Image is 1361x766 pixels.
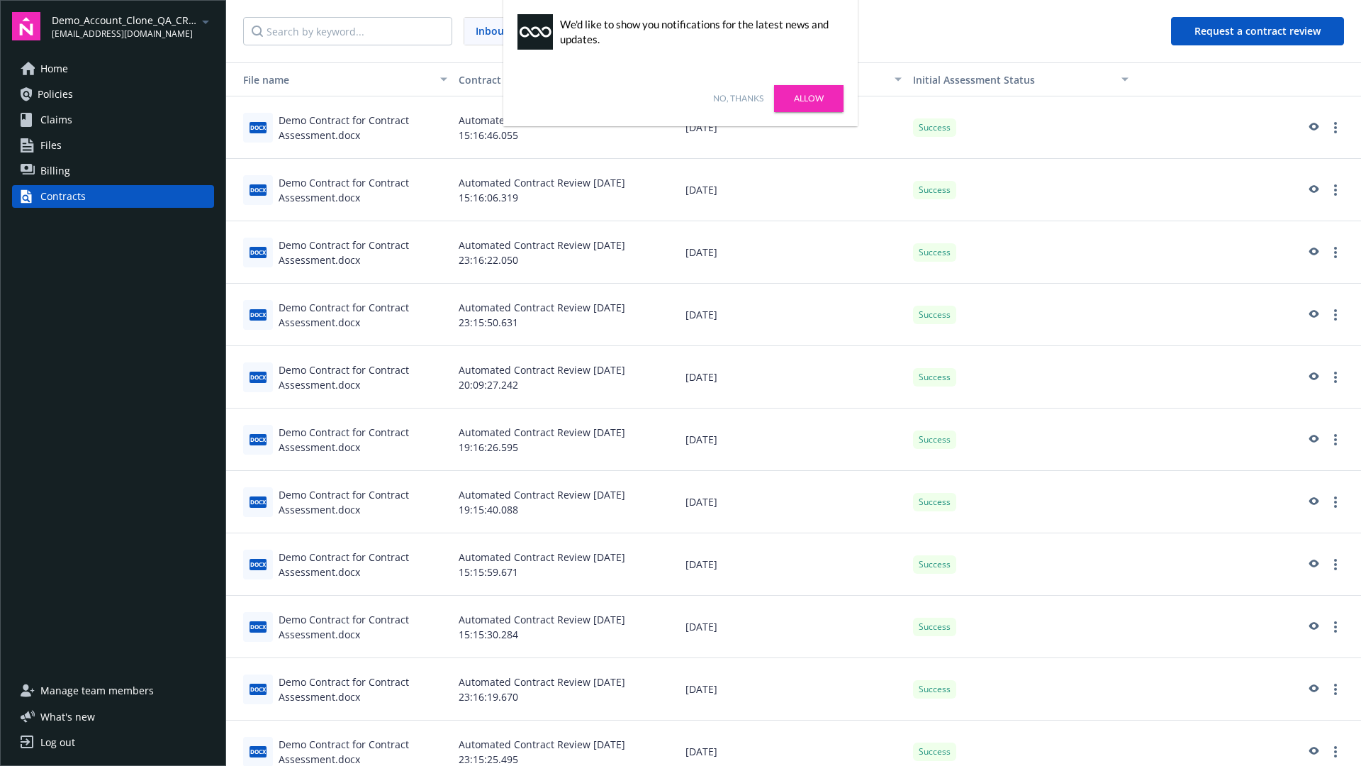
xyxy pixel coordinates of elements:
span: Demo_Account_Clone_QA_CR_Tests_Demo [52,13,197,28]
img: navigator-logo.svg [12,12,40,40]
div: Demo Contract for Contract Assessment.docx [279,175,447,205]
div: [DATE] [680,409,907,471]
a: Billing [12,160,214,182]
div: [DATE] [680,346,907,409]
a: preview [1304,369,1321,386]
span: Success [919,121,951,134]
div: Demo Contract for Contract Assessment.docx [279,238,447,267]
span: Success [919,309,951,321]
span: Success [919,371,951,384]
div: Demo Contract for Contract Assessment.docx [279,550,447,579]
span: docx [250,559,267,570]
a: preview [1304,182,1321,199]
span: docx [250,684,267,694]
a: Contracts [12,185,214,208]
a: Policies [12,83,214,106]
a: more [1327,119,1344,136]
span: docx [250,496,267,507]
div: Demo Contract for Contract Assessment.docx [279,612,447,642]
input: Search by keyword... [243,17,452,45]
a: Allow [774,85,844,112]
span: Manage team members [40,679,154,702]
div: [DATE] [680,221,907,284]
a: more [1327,244,1344,261]
span: docx [250,372,267,382]
button: Contract title [453,62,680,96]
span: Success [919,246,951,259]
span: docx [250,122,267,133]
a: Manage team members [12,679,214,702]
span: Home [40,57,68,80]
div: Automated Contract Review [DATE] 19:15:40.088 [453,471,680,533]
div: File name [232,72,432,87]
div: Log out [40,731,75,754]
a: preview [1304,743,1321,760]
a: preview [1304,618,1321,635]
div: Automated Contract Review [DATE] 23:16:19.670 [453,658,680,721]
span: What ' s new [40,709,95,724]
span: Success [919,558,951,571]
div: [DATE] [680,284,907,346]
a: preview [1304,306,1321,323]
a: more [1327,182,1344,199]
div: Demo Contract for Contract Assessment.docx [279,675,447,704]
a: preview [1304,244,1321,261]
div: [DATE] [680,596,907,658]
div: Automated Contract Review [DATE] 15:15:30.284 [453,596,680,658]
span: Inbound [476,23,517,38]
span: docx [250,746,267,757]
span: Success [919,433,951,446]
div: Automated Contract Review [DATE] 15:15:59.671 [453,533,680,596]
a: Files [12,134,214,157]
a: more [1327,369,1344,386]
div: Demo Contract for Contract Assessment.docx [279,425,447,455]
div: [DATE] [680,159,907,221]
div: Contracts [40,185,86,208]
div: Automated Contract Review [DATE] 23:16:22.050 [453,221,680,284]
div: Demo Contract for Contract Assessment.docx [279,300,447,330]
a: preview [1304,681,1321,698]
span: docx [250,184,267,195]
button: What's new [12,709,118,724]
button: Request a contract review [1171,17,1344,45]
div: [DATE] [680,533,907,596]
span: Billing [40,160,70,182]
a: preview [1304,556,1321,573]
span: Policies [38,83,73,106]
a: arrowDropDown [197,13,214,30]
div: Demo Contract for Contract Assessment.docx [279,113,447,143]
div: Toggle SortBy [232,72,432,87]
a: more [1327,494,1344,511]
span: Success [919,745,951,758]
span: Success [919,683,951,696]
span: Success [919,621,951,633]
a: No, thanks [713,92,763,105]
a: more [1327,681,1344,698]
span: docx [250,434,267,445]
a: preview [1304,431,1321,448]
a: preview [1304,494,1321,511]
div: Automated Contract Review [DATE] 20:09:27.242 [453,346,680,409]
div: Contract title [459,72,659,87]
div: Automated Contract Review [DATE] 23:15:50.631 [453,284,680,346]
a: preview [1304,119,1321,136]
span: Success [919,496,951,509]
span: docx [250,247,267,257]
span: docx [250,309,267,320]
a: more [1327,556,1344,573]
div: We'd like to show you notifications for the latest news and updates. [560,17,836,47]
div: [DATE] [680,471,907,533]
a: Claims [12,109,214,131]
div: Automated Contract Review [DATE] 15:16:06.319 [453,159,680,221]
span: Initial Assessment Status [913,73,1035,87]
div: Automated Contract Review [DATE] 19:16:26.595 [453,409,680,471]
div: Toggle SortBy [913,72,1113,87]
span: Success [919,184,951,196]
span: [EMAIL_ADDRESS][DOMAIN_NAME] [52,28,197,40]
div: [DATE] [680,96,907,159]
a: more [1327,431,1344,448]
span: Files [40,134,62,157]
span: Inbound [464,18,528,45]
div: Demo Contract for Contract Assessment.docx [279,362,447,392]
span: Claims [40,109,72,131]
